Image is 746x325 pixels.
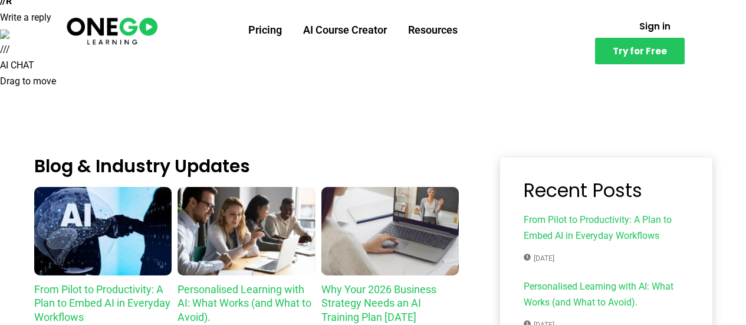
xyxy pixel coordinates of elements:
img: logo_orange.svg [19,19,28,28]
div: Domain: [URL] [31,31,84,40]
img: tab_domain_overview_orange.svg [32,68,41,78]
span: [DATE] [524,252,554,264]
a: From Pilot to Productivity: A Plan to Embed AI in Everyday Workflows [34,187,172,275]
div: Keywords by Traffic [130,70,199,77]
span: From Pilot to Productivity: A Plan to Embed AI in Everyday Workflows [524,212,689,247]
a: Why Your 2026 Business Strategy Needs an AI Training Plan [DATE] [321,283,436,324]
a: From Pilot to Productivity: A Plan to Embed AI in Everyday Workflows[DATE] [524,212,689,267]
div: v 4.0.25 [33,19,58,28]
img: website_grey.svg [19,31,28,40]
h2: Blog & Industry Updates [34,157,459,175]
span: Personalised Learning with AI: What Works (and What to Avoid). [524,278,689,313]
h3: Recent Posts [524,181,689,200]
a: Personalised Learning with AI: What Works (and What to Avoid). [178,187,316,275]
a: Why Your 2026 Business Strategy Needs an AI Training Plan Today [321,187,459,275]
a: Personalised Learning with AI: What Works (and What to Avoid). [178,283,311,324]
img: tab_keywords_by_traffic_grey.svg [117,68,127,78]
a: From Pilot to Productivity: A Plan to Embed AI in Everyday Workflows [34,283,170,324]
div: Domain Overview [45,70,106,77]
